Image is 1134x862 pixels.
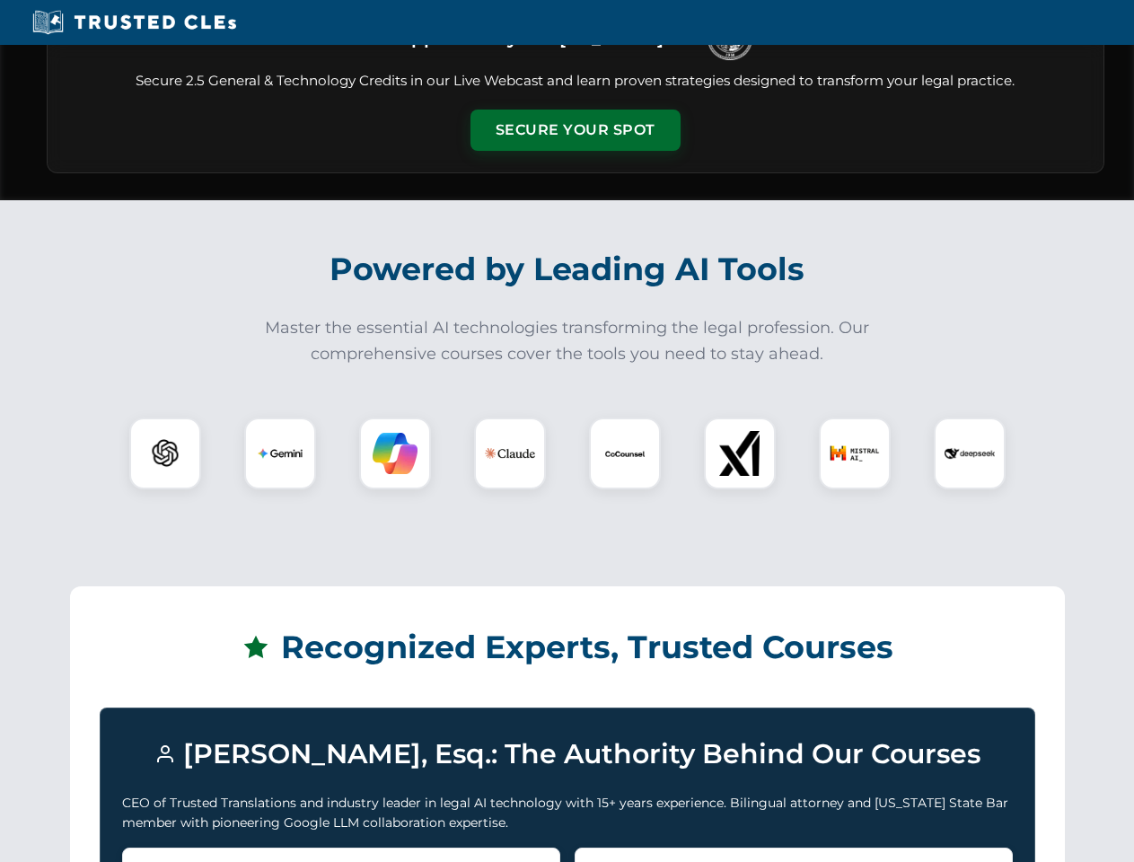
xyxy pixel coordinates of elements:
[70,238,1065,301] h2: Powered by Leading AI Tools
[129,418,201,489] div: ChatGPT
[122,730,1013,778] h3: [PERSON_NAME], Esq.: The Authority Behind Our Courses
[244,418,316,489] div: Gemini
[122,793,1013,833] p: CEO of Trusted Translations and industry leader in legal AI technology with 15+ years experience....
[69,71,1082,92] p: Secure 2.5 General & Technology Credits in our Live Webcast and learn proven strategies designed ...
[717,431,762,476] img: xAI Logo
[934,418,1006,489] div: DeepSeek
[139,427,191,479] img: ChatGPT Logo
[602,431,647,476] img: CoCounsel Logo
[100,616,1035,679] h2: Recognized Experts, Trusted Courses
[373,431,418,476] img: Copilot Logo
[258,431,303,476] img: Gemini Logo
[589,418,661,489] div: CoCounsel
[470,110,681,151] button: Secure Your Spot
[830,428,880,479] img: Mistral AI Logo
[704,418,776,489] div: xAI
[819,418,891,489] div: Mistral AI
[474,418,546,489] div: Claude
[27,9,242,36] img: Trusted CLEs
[359,418,431,489] div: Copilot
[945,428,995,479] img: DeepSeek Logo
[485,428,535,479] img: Claude Logo
[253,315,882,367] p: Master the essential AI technologies transforming the legal profession. Our comprehensive courses...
